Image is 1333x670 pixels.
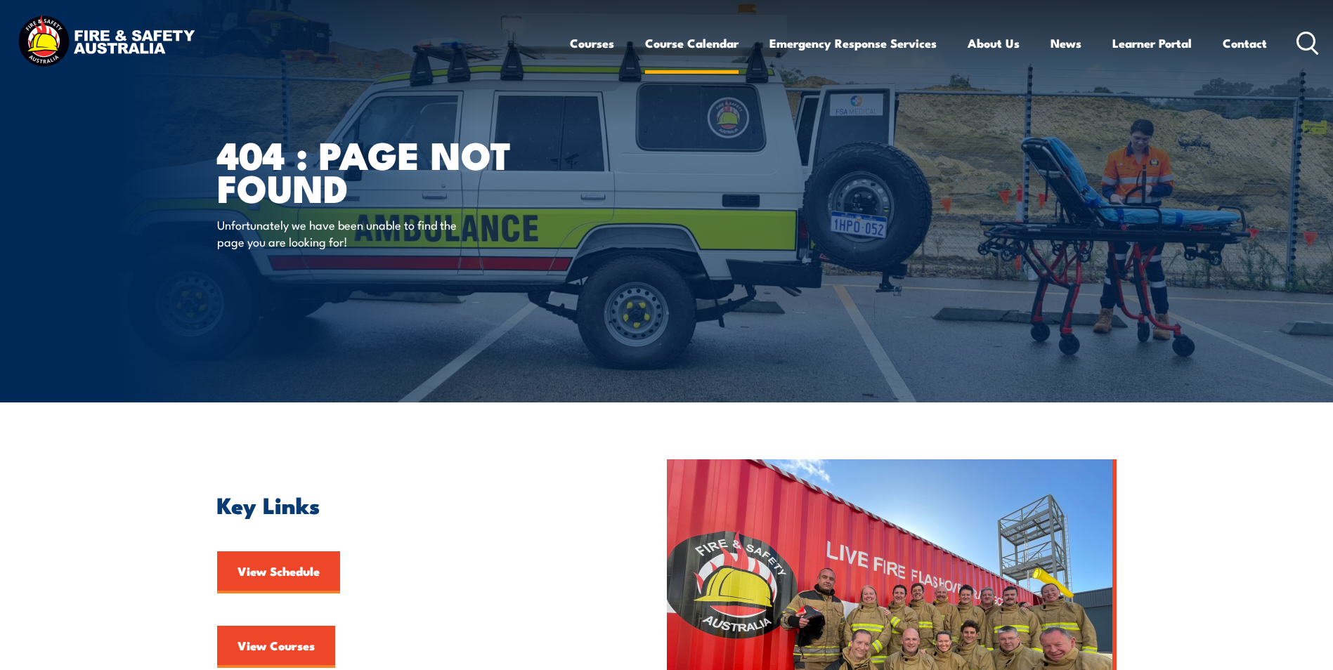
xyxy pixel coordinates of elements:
[645,25,739,62] a: Course Calendar
[968,25,1020,62] a: About Us
[1112,25,1192,62] a: Learner Portal
[1223,25,1267,62] a: Contact
[1051,25,1081,62] a: News
[570,25,614,62] a: Courses
[217,138,564,203] h1: 404 : Page Not Found
[217,626,335,668] a: View Courses
[217,216,474,249] p: Unfortunately we have been unable to find the page you are looking for!
[217,494,602,514] h2: Key Links
[769,25,937,62] a: Emergency Response Services
[217,551,340,593] a: View Schedule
